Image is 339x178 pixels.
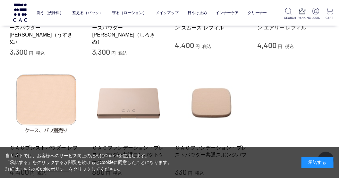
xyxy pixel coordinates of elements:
span: 税込 [118,51,127,56]
span: 円 [29,51,33,56]
span: 4,400 [175,40,194,50]
a: ＣＡＣコンディショニング ルースパウダー [PERSON_NAME]（うすきぬ） [10,18,83,45]
a: インナーケア [216,6,239,20]
a: SEARCH [284,8,293,20]
img: ＣＡＣファンデーション・プレストパウダー共通スポンジパフ [175,67,248,140]
img: ＣＡＣプレストパウダー レフィル [10,67,83,140]
img: ＣＡＣファンデーション・プレストパウダー共通コンパクトケース [92,67,165,140]
a: クリーナー [248,6,267,20]
div: 承諾する [301,157,334,168]
a: 整える（パック） [72,6,103,20]
a: 洗う（洗浄料） [37,6,64,20]
a: LOGIN [311,8,320,20]
p: RANKING [298,15,307,20]
a: RANKING [298,8,307,20]
a: ＣＡＣファンデーション・プレストパウダー共通スポンジパフ [175,144,248,158]
p: CART [325,15,334,20]
span: 円 [111,51,116,56]
img: logo [12,4,28,22]
a: メイクアップ [156,6,179,20]
a: 日やけ止め [188,6,207,20]
a: ＣＡＣプレストパウダー レフィル [10,144,83,158]
a: 守る（ローション） [112,6,147,20]
span: 3,300 [92,47,110,56]
p: LOGIN [311,15,320,20]
a: CART [325,8,334,20]
span: 円 [195,44,200,49]
span: 税込 [285,44,294,49]
span: 3,300 [10,47,28,56]
span: 税込 [202,44,211,49]
div: 当サイトでは、お客様へのサービス向上のためにCookieを使用します。 「承諾する」をクリックするか閲覧を続けるとCookieに同意したことになります。 詳細はこちらの をクリックしてください。 [5,152,172,173]
span: 円 [278,44,282,49]
span: 4,400 [258,40,277,50]
span: 税込 [36,51,45,56]
p: SEARCH [284,15,293,20]
a: ＣＡＣファンデーション・プレストパウダー共通コンパクトケース [92,144,165,165]
a: Cookieポリシー [37,166,69,172]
